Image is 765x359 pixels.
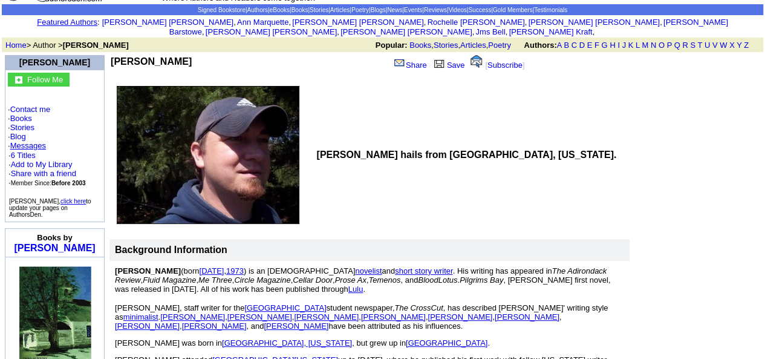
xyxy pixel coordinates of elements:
[63,41,129,50] b: [PERSON_NAME]
[674,41,680,50] a: Q
[428,312,492,321] a: [PERSON_NAME]
[628,41,634,50] a: K
[617,41,620,50] a: I
[143,275,196,285] i: Fluid Magazine
[236,19,237,26] font: i
[393,61,427,70] a: Share
[534,7,567,13] a: Testimonials
[292,18,423,27] a: [PERSON_NAME] [PERSON_NAME]
[404,7,423,13] a: Events
[291,19,292,26] font: i
[475,27,505,36] a: Jms Bell
[198,7,567,13] span: | | | | | | | | | | | | | |
[115,266,181,275] b: [PERSON_NAME]
[395,266,452,275] a: short story writer
[182,321,247,331] a: [PERSON_NAME]
[198,275,232,285] i: Me Three
[51,180,86,186] b: Before 2003
[507,29,509,36] font: i
[579,41,584,50] a: D
[368,275,400,285] i: Temenos
[339,29,340,36] font: i
[8,141,46,150] font: ·
[115,338,624,347] p: [PERSON_NAME] was born in , but grew up in .
[361,312,426,321] a: [PERSON_NAME]
[636,41,640,50] a: L
[226,266,244,275] a: 1973
[115,321,180,331] a: [PERSON_NAME]
[102,18,233,27] a: [PERSON_NAME] [PERSON_NAME]
[642,41,648,50] a: M
[54,260,55,265] img: shim.gif
[117,86,299,224] img: 8942.jpg
[11,160,73,169] a: Add to My Library
[528,18,659,27] a: [PERSON_NAME] [PERSON_NAME]
[682,41,688,50] a: R
[123,312,158,321] a: minimalist
[55,260,56,265] img: shim.gif
[729,41,735,50] a: X
[5,41,27,50] a: Home
[115,245,227,255] b: Background Information
[14,243,95,253] a: [PERSON_NAME]
[418,275,457,285] i: BloodLotus
[712,41,718,50] a: V
[564,41,569,50] a: B
[705,41,710,50] a: U
[434,41,458,50] a: Stories
[340,27,472,36] a: [PERSON_NAME] [PERSON_NAME]
[744,41,749,50] a: Z
[651,41,656,50] a: N
[37,233,73,242] b: Books by
[111,67,383,79] iframe: fb:like Facebook Social Plugin
[291,7,308,13] a: Books
[460,275,503,285] i: Pilgrims Bay
[557,41,562,50] a: A
[11,180,86,186] font: Member Since:
[10,141,46,150] a: Messages
[571,41,576,50] a: C
[394,58,405,68] img: share_page.gif
[310,7,328,13] a: Stories
[509,27,592,36] a: [PERSON_NAME] Kraft
[234,275,290,285] i: Circle Magazine
[111,56,192,67] b: [PERSON_NAME]
[522,61,525,70] font: ]
[293,275,333,285] i: Cellar Door
[11,151,36,160] a: 6 Titles
[10,132,26,141] a: Blog
[587,41,592,50] a: E
[247,7,267,13] a: Authors
[720,41,727,50] a: W
[371,7,386,13] a: Blogs
[460,41,486,50] a: Articles
[474,29,475,36] font: i
[244,303,326,312] a: [GEOGRAPHIC_DATA]
[351,7,369,13] a: Poetry
[448,7,466,13] a: Videos
[330,7,350,13] a: Articles
[270,7,290,13] a: eBooks
[237,18,288,27] a: Ann Marquette
[610,41,615,50] a: H
[206,27,337,36] a: [PERSON_NAME] [PERSON_NAME]
[485,61,487,70] font: [
[294,312,359,321] a: [PERSON_NAME]
[470,55,482,68] img: alert.gif
[204,29,206,36] font: i
[406,338,487,347] a: [GEOGRAPHIC_DATA]
[601,41,607,50] a: G
[19,58,90,67] a: [PERSON_NAME]
[316,150,616,160] b: [PERSON_NAME] hails from [GEOGRAPHIC_DATA], [US_STATE].
[594,29,596,36] font: i
[348,285,363,294] a: Lulu
[493,7,533,13] a: Gold Members
[487,61,522,70] a: Subscribe
[426,19,427,26] font: i
[8,160,76,187] font: · · ·
[10,105,50,114] a: Contact me
[5,41,129,50] font: > Author >
[387,7,402,13] a: News
[264,321,328,331] a: [PERSON_NAME]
